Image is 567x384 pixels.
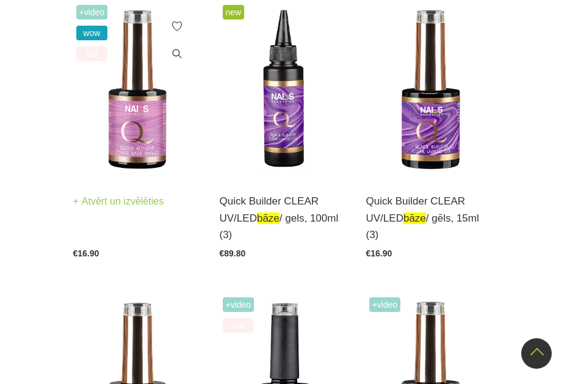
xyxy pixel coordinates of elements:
[223,318,255,333] span: top
[220,193,348,243] a: Quick Builder CLEAR UV/LEDbāze/ gels, 100ml (3)
[76,5,108,20] span: +Video
[366,193,494,243] a: Quick Builder CLEAR UV/LEDbāze/ gēls, 15ml (3)
[76,46,108,61] span: top
[257,212,280,224] span: bāze
[223,297,255,312] span: +Video
[220,2,348,178] img: Quick Builder Clear – caurspīdīga bāze/gels. Šī bāze/gels ir unikāls produkts ar daudz izmantošan...
[369,297,401,312] span: +Video
[366,2,494,178] img: Quick Builder Clear – caurspīdīga bāze/gēls. Šī bāze/gēls ir unikāls produkts ar daudz izmantošan...
[403,212,426,224] span: bāze
[366,248,392,258] span: €16.90
[73,248,99,258] span: €16.90
[223,5,245,20] span: new
[220,248,246,258] span: €89.80
[73,193,164,210] a: Atvērt un izvēlēties
[73,2,201,178] img: Šī brīža iemīlētākais produkts, kas nepieviļ nevienu meistaru.Perfektas noturības kamuflāžas bāze...
[76,26,108,40] span: wow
